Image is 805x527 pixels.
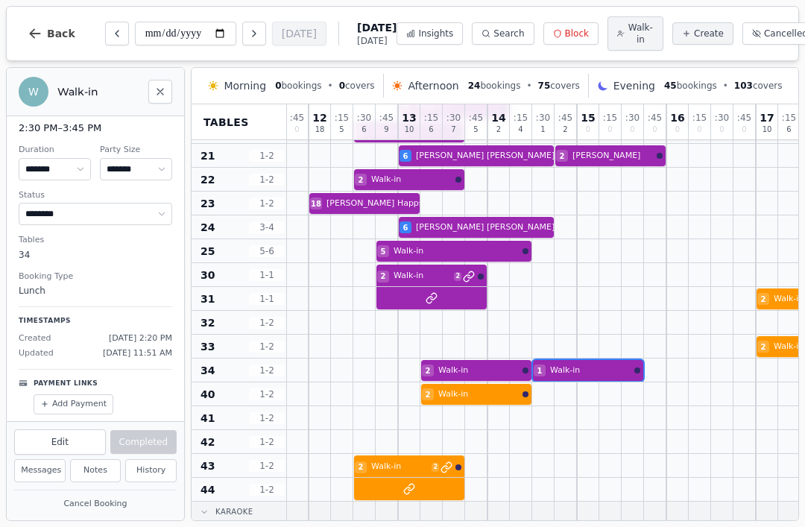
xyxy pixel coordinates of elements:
[607,16,663,51] button: Walk-in
[201,268,215,283] span: 30
[493,28,524,40] span: Search
[403,151,408,162] span: 6
[249,269,285,281] span: 1 - 1
[103,347,172,360] span: [DATE] 11:51 AM
[249,317,285,329] span: 1 - 2
[426,389,431,400] span: 2
[201,458,215,473] span: 43
[405,126,414,133] span: 10
[397,22,463,45] button: Insights
[664,80,717,92] span: bookings
[438,365,520,377] span: Walk-in
[424,113,438,122] span: : 15
[473,126,478,133] span: 5
[201,148,215,163] span: 21
[438,388,520,401] span: Walk-in
[384,126,388,133] span: 9
[201,315,215,330] span: 32
[249,484,285,496] span: 1 - 2
[672,22,733,45] button: Create
[782,113,796,122] span: : 15
[100,144,172,157] dt: Party Size
[249,436,285,448] span: 1 - 2
[19,144,91,157] dt: Duration
[109,332,172,345] span: [DATE] 2:20 PM
[652,126,657,133] span: 0
[446,113,461,122] span: : 30
[249,198,285,209] span: 1 - 2
[723,80,728,92] span: •
[14,495,177,514] button: Cancel Booking
[19,234,172,247] dt: Tables
[203,115,249,130] span: Tables
[105,22,129,45] button: Previous day
[249,221,285,233] span: 3 - 4
[603,113,617,122] span: : 15
[648,113,662,122] span: : 45
[249,245,285,257] span: 5 - 6
[19,248,172,262] dd: 34
[496,126,501,133] span: 2
[432,463,439,472] span: 2
[249,341,285,353] span: 1 - 2
[57,84,139,99] h2: Walk-in
[328,80,333,92] span: •
[14,459,66,482] button: Messages
[537,365,543,376] span: 1
[628,22,654,45] span: Walk-in
[697,126,701,133] span: 0
[125,459,177,482] button: History
[469,113,483,122] span: : 45
[692,113,707,122] span: : 15
[538,80,580,92] span: covers
[371,174,452,186] span: Walk-in
[536,113,550,122] span: : 30
[201,411,215,426] span: 41
[543,22,599,45] button: Block
[581,113,595,123] span: 15
[201,387,215,402] span: 40
[563,126,567,133] span: 2
[19,347,54,360] span: Updated
[275,80,321,92] span: bookings
[607,126,612,133] span: 0
[402,113,416,123] span: 13
[558,113,572,122] span: : 45
[468,80,521,92] span: bookings
[416,221,555,234] span: [PERSON_NAME] [PERSON_NAME]
[514,113,528,122] span: : 15
[19,316,172,326] p: Timestamps
[416,150,555,162] span: [PERSON_NAME] [PERSON_NAME]
[761,294,766,305] span: 2
[572,150,654,162] span: [PERSON_NAME]
[201,339,215,354] span: 33
[19,271,172,283] dt: Booking Type
[359,174,364,186] span: 2
[381,271,386,282] span: 2
[357,113,371,122] span: : 30
[16,16,87,51] button: Back
[339,126,344,133] span: 5
[719,126,724,133] span: 0
[339,80,375,92] span: covers
[249,174,285,186] span: 1 - 2
[326,198,423,210] span: [PERSON_NAME] Happs
[312,113,326,123] span: 12
[472,22,534,45] button: Search
[201,172,215,187] span: 22
[201,196,215,211] span: 23
[249,293,285,305] span: 1 - 1
[742,126,746,133] span: 0
[201,363,215,378] span: 34
[335,113,349,122] span: : 15
[242,22,266,45] button: Next day
[311,198,321,209] span: 18
[47,28,75,39] span: Back
[429,126,433,133] span: 6
[379,113,394,122] span: : 45
[19,121,172,136] dd: 2:30 PM – 3:45 PM
[737,113,751,122] span: : 45
[249,460,285,472] span: 1 - 2
[249,388,285,400] span: 1 - 2
[408,78,458,93] span: Afternoon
